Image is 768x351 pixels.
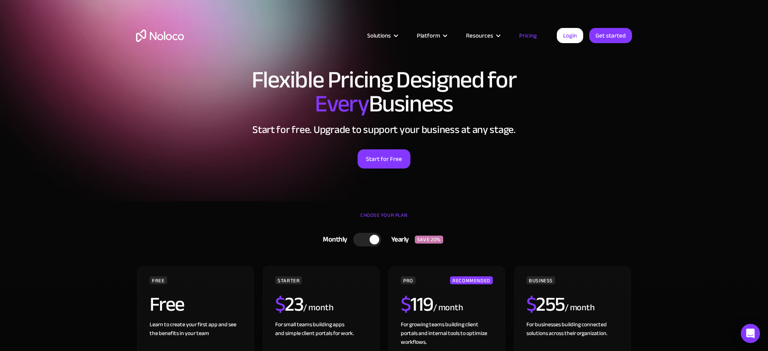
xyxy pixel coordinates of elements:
a: Login [557,28,583,43]
div: Yearly [381,234,415,246]
div: FREE [150,276,167,284]
div: Open Intercom Messenger [741,324,760,343]
div: Resources [456,30,509,41]
h2: 255 [526,294,565,314]
div: / month [303,301,333,314]
a: home [136,30,184,42]
span: $ [401,286,411,323]
div: BUSINESS [526,276,555,284]
div: STARTER [275,276,302,284]
div: Solutions [357,30,407,41]
div: PRO [401,276,416,284]
h1: Flexible Pricing Designed for Business [136,68,632,116]
h2: 119 [401,294,433,314]
a: Get started [589,28,632,43]
div: Solutions [367,30,391,41]
div: RECOMMENDED [450,276,493,284]
div: SAVE 20% [415,236,443,244]
h2: Start for free. Upgrade to support your business at any stage. [136,124,632,136]
a: Start for Free [358,149,410,169]
div: CHOOSE YOUR PLAN [136,209,632,229]
span: $ [275,286,285,323]
span: Every [315,81,369,126]
h2: 23 [275,294,304,314]
div: Monthly [313,234,353,246]
div: Resources [466,30,493,41]
span: $ [526,286,536,323]
div: / month [565,301,595,314]
a: Pricing [509,30,547,41]
div: Platform [417,30,440,41]
div: / month [433,301,463,314]
div: Platform [407,30,456,41]
h2: Free [150,294,184,314]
